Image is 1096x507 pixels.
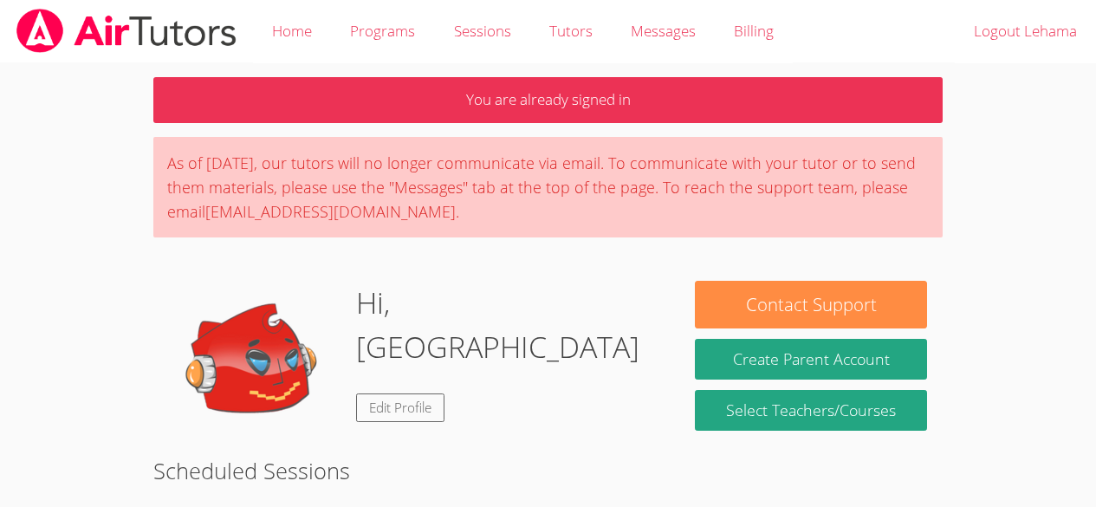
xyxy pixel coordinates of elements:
img: airtutors_banner-c4298cdbf04f3fff15de1276eac7730deb9818008684d7c2e4769d2f7ddbe033.png [15,9,238,53]
h1: Hi, [GEOGRAPHIC_DATA] [356,281,664,369]
h2: Scheduled Sessions [153,454,943,487]
a: Select Teachers/Courses [695,390,926,431]
span: Messages [631,21,696,41]
p: You are already signed in [153,77,943,123]
button: Create Parent Account [695,339,926,380]
a: Edit Profile [356,393,444,422]
img: default.png [169,281,342,454]
button: Contact Support [695,281,926,328]
div: As of [DATE], our tutors will no longer communicate via email. To communicate with your tutor or ... [153,137,943,237]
